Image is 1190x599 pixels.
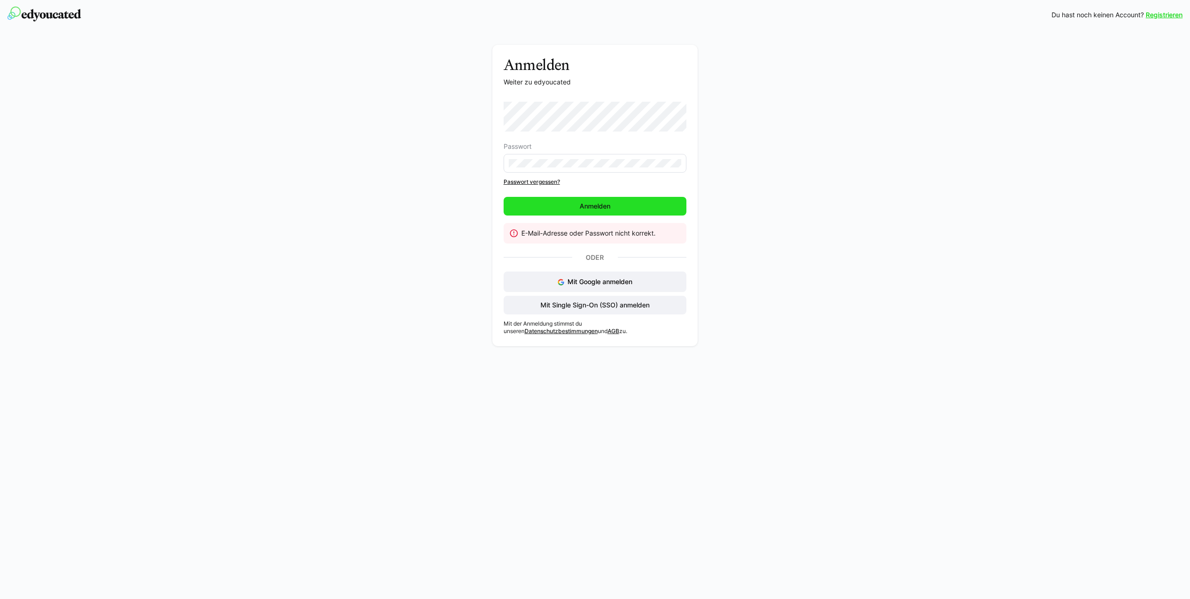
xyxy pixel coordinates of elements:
a: Registrieren [1146,10,1183,20]
a: AGB [608,327,619,334]
p: Weiter zu edyoucated [504,77,687,87]
button: Mit Google anmelden [504,272,687,292]
span: Mit Google anmelden [567,278,632,286]
img: edyoucated [7,7,81,21]
h3: Anmelden [504,56,687,74]
a: Passwort vergessen? [504,178,687,186]
p: Oder [572,251,618,264]
span: Anmelden [578,202,612,211]
p: Mit der Anmeldung stimmst du unseren und zu. [504,320,687,335]
span: Du hast noch keinen Account? [1052,10,1144,20]
button: Anmelden [504,197,687,216]
span: Mit Single Sign-On (SSO) anmelden [539,300,651,310]
div: E-Mail-Adresse oder Passwort nicht korrekt. [521,229,679,238]
span: Passwort [504,143,532,150]
button: Mit Single Sign-On (SSO) anmelden [504,296,687,314]
a: Datenschutzbestimmungen [525,327,598,334]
